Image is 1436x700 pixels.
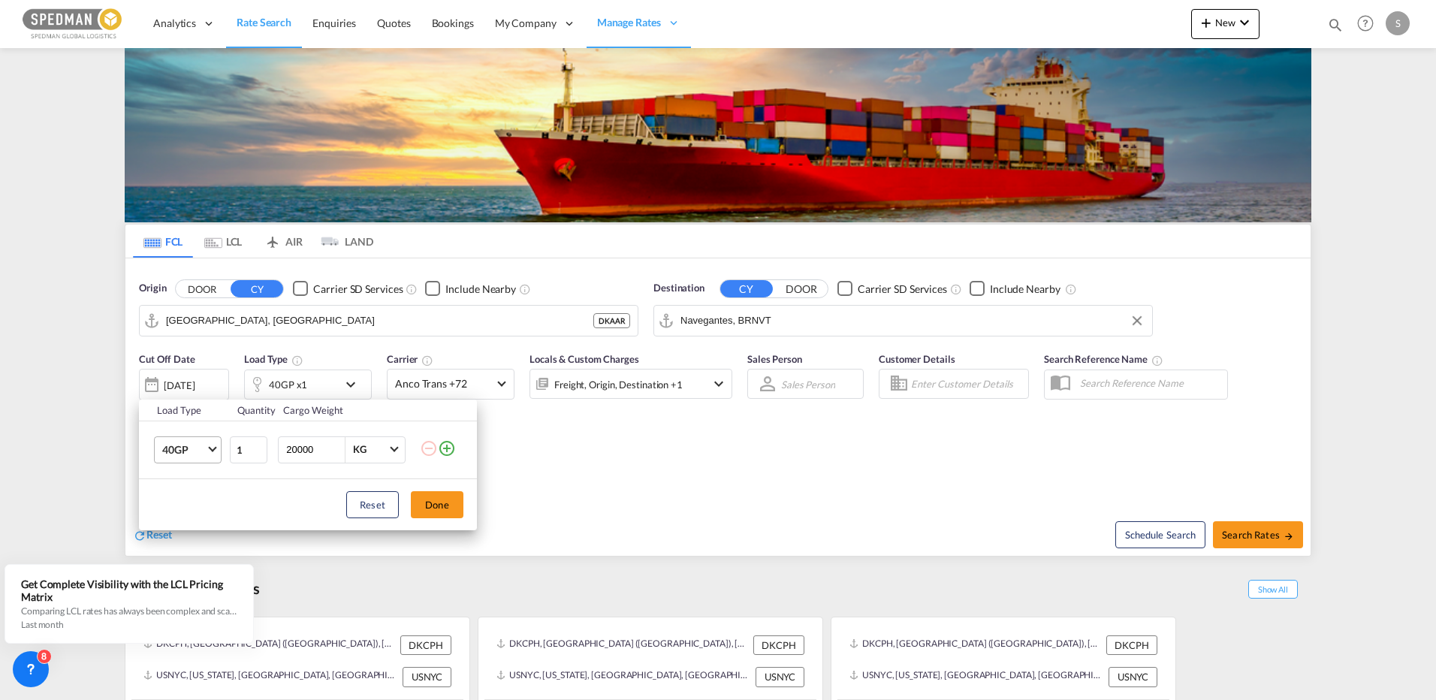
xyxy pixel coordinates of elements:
div: KG [353,443,367,455]
input: Enter Weight [285,437,345,463]
span: 40GP [162,442,206,457]
th: Load Type [139,400,228,421]
button: Reset [346,491,399,518]
button: Done [411,491,463,518]
input: Qty [230,436,267,463]
md-icon: icon-minus-circle-outline [420,439,438,457]
th: Quantity [228,400,275,421]
md-select: Choose: 40GP [154,436,222,463]
md-icon: icon-plus-circle-outline [438,439,456,457]
div: Cargo Weight [283,403,411,417]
